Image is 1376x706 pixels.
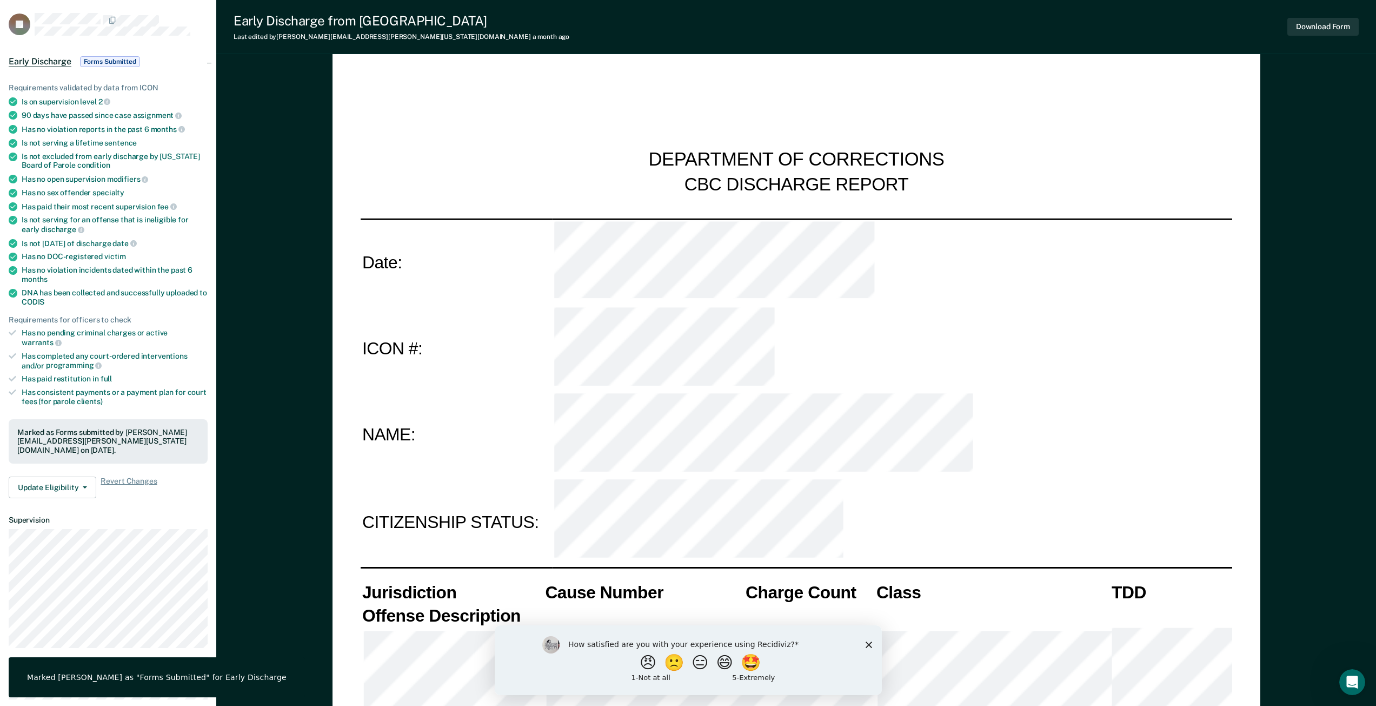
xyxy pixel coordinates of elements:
[361,604,543,626] th: Offense Description
[101,477,157,498] span: Revert Changes
[27,672,287,682] div: Marked [PERSON_NAME] as "Forms Submitted" for Early Discharge
[361,306,553,392] td: ICON #:
[22,352,208,370] div: Has completed any court-ordered interventions and/or
[133,111,182,120] span: assignment
[874,582,1109,604] th: Class
[22,152,208,170] div: Is not excluded from early discharge by [US_STATE] Board of Parole
[495,625,882,695] iframe: Survey by Kim from Recidiviz
[80,56,140,67] span: Forms Submitted
[22,252,208,261] div: Has no DOC-registered
[22,138,208,148] div: Is not serving a lifetime
[22,110,208,120] div: 90 days have passed since case
[648,148,944,173] div: DEPARTMENT OF CORRECTIONS
[234,33,569,41] div: Last edited by [PERSON_NAME][EMAIL_ADDRESS][PERSON_NAME][US_STATE][DOMAIN_NAME]
[22,328,208,347] div: Has no pending criminal charges or active
[361,582,543,604] th: Jurisdiction
[22,124,208,134] div: Has no violation reports in the past 6
[684,173,908,196] div: CBC DISCHARGE REPORT
[46,361,102,370] span: programming
[22,338,62,347] span: warrants
[361,392,553,478] td: NAME:
[41,225,84,234] span: discharge
[17,428,199,455] div: Marked as Forms submitted by [PERSON_NAME][EMAIL_ADDRESS][PERSON_NAME][US_STATE][DOMAIN_NAME] on ...
[1339,669,1365,695] iframe: Intercom live chat
[543,582,744,604] th: Cause Number
[77,397,103,406] span: clients)
[22,202,208,212] div: Has paid their most recent supervision
[98,97,111,106] span: 2
[22,174,208,184] div: Has no open supervision
[234,13,569,29] div: Early Discharge from [GEOGRAPHIC_DATA]
[22,239,208,248] div: Is not [DATE] of discharge
[157,202,177,211] span: fee
[1287,18,1359,36] button: Download Form
[9,516,208,525] dt: Supervision
[22,266,208,284] div: Has no violation incidents dated within the past 6
[104,138,137,147] span: sentence
[101,374,112,383] span: full
[9,315,208,325] div: Requirements for officers to check
[22,188,208,197] div: Has no sex offender
[151,125,185,134] span: months
[104,252,126,261] span: victim
[77,161,110,169] span: condition
[744,582,875,604] th: Charge Count
[361,219,553,306] td: Date:
[22,388,208,406] div: Has consistent payments or a payment plan for court fees (for parole
[9,83,208,93] div: Requirements validated by data from ICON
[22,275,48,283] span: months
[9,477,96,498] button: Update Eligibility
[1110,582,1232,604] th: TDD
[9,56,71,67] span: Early Discharge
[22,97,208,107] div: Is on supervision level
[22,298,44,306] span: CODIS
[22,374,208,384] div: Has paid restitution in
[107,175,149,183] span: modifiers
[361,478,553,564] td: CITIZENSHIP STATUS:
[22,215,208,234] div: Is not serving for an offense that is ineligible for early
[22,288,208,307] div: DNA has been collected and successfully uploaded to
[533,33,570,41] span: a month ago
[92,188,124,197] span: specialty
[112,239,136,248] span: date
